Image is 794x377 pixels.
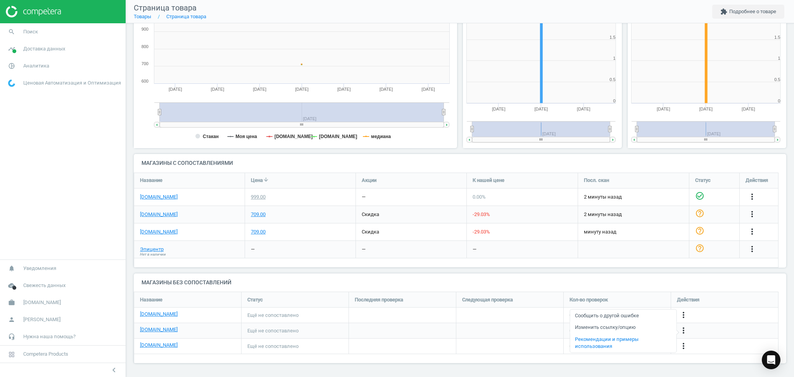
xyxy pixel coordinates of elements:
button: more_vert [679,326,688,336]
tspan: медиана [371,134,391,139]
span: Ещё не сопоставлено [247,327,299,334]
span: Последняя проверка [355,296,403,303]
i: check_circle_outline [695,191,704,201]
span: Поиск [23,28,38,35]
i: more_vert [747,192,757,201]
span: Аналитика [23,62,49,69]
span: К нашей цене [473,177,504,184]
a: Сообщить о другой ошибке [570,310,676,322]
i: extension [720,8,727,15]
tspan: [DATE] [656,107,670,111]
a: Товары [134,14,151,19]
span: Статус [247,296,263,303]
h4: Магазины без сопоставлений [134,273,786,292]
img: wGWNvw8QSZomAAAAABJRU5ErkJggg== [8,80,15,87]
i: arrow_downward [263,176,269,183]
div: — [362,194,366,201]
span: Статус [695,177,711,184]
span: 0.00 % [473,194,486,200]
i: more_vert [679,310,688,320]
span: Название [140,177,162,184]
a: [DOMAIN_NAME] [140,228,178,235]
i: notifications [4,261,19,276]
i: more_vert [679,341,688,351]
div: 709.00 [251,228,266,235]
text: 900 [142,27,148,31]
button: more_vert [679,341,688,351]
span: -29.03 % [473,211,490,217]
tspan: Моя цена [235,134,257,139]
tspan: [DATE] [295,87,309,92]
span: Ценовая Автоматизация и Оптимизация [23,80,121,86]
a: [DOMAIN_NAME] [140,194,178,201]
span: [PERSON_NAME] [23,316,60,323]
div: — [251,246,255,253]
text: 1.5 [774,35,780,40]
button: more_vert [679,310,688,320]
span: 2 минуты назад [584,211,683,218]
span: Название [140,296,162,303]
button: chevron_left [104,365,124,375]
span: [DOMAIN_NAME] [23,299,61,306]
tspan: [DATE] [211,87,224,92]
text: 700 [142,61,148,66]
i: search [4,24,19,39]
span: Цена [251,177,263,184]
span: Кол-во проверок [570,296,608,303]
span: Уведомления [23,265,56,272]
text: 1.5 [610,35,616,40]
i: pie_chart_outlined [4,59,19,73]
span: скидка [362,229,379,235]
span: Competera Products [23,351,68,358]
i: work [4,295,19,310]
tspan: [DATE] [535,107,548,111]
button: more_vert [747,244,757,254]
text: 0 [613,99,616,103]
img: ajHJNr6hYgQAAAAASUVORK5CYII= [6,6,61,17]
tspan: Стакан [203,134,219,139]
i: cloud_done [4,278,19,293]
tspan: [DATE] [699,107,713,111]
i: help_outline [695,226,704,235]
a: [DOMAIN_NAME] [140,311,178,318]
i: help_outline [695,244,704,253]
div: 999.00 [251,194,266,201]
a: Страница товара [166,14,206,19]
tspan: [DOMAIN_NAME] [274,134,313,139]
i: help_outline [695,209,704,218]
text: 1 [778,56,780,61]
tspan: [DATE] [380,87,393,92]
span: Доставка данных [23,45,65,52]
span: минуту назад [584,228,683,235]
span: Ещё не сопоставлено [247,343,299,350]
span: Страница товара [134,3,197,12]
div: — [362,246,366,253]
i: more_vert [747,227,757,236]
span: 2 минуты назад [584,194,683,201]
div: — [473,246,476,253]
i: timeline [4,42,19,56]
a: Изменить ссылку/опцию [570,322,676,334]
i: headset_mic [4,329,19,344]
h4: Магазины с сопоставлениями [134,154,786,172]
button: more_vert [747,192,757,202]
text: 800 [142,44,148,49]
span: Свежесть данных [23,282,66,289]
text: 0.5 [774,77,780,82]
i: more_vert [679,326,688,335]
tspan: [DATE] [742,107,755,111]
a: Рекомендации и примеры использования [570,334,676,353]
button: more_vert [747,209,757,220]
a: [DOMAIN_NAME] [140,326,178,333]
button: extensionПодробнее о товаре [712,5,784,19]
span: скидка [362,211,379,217]
span: Акции [362,177,376,184]
button: more_vert [747,227,757,237]
span: Нужна наша помощь? [23,333,76,340]
tspan: [DATE] [492,107,506,111]
tspan: [DATE] [421,87,435,92]
tspan: [DOMAIN_NAME] [319,134,357,139]
text: 1 [613,56,616,61]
